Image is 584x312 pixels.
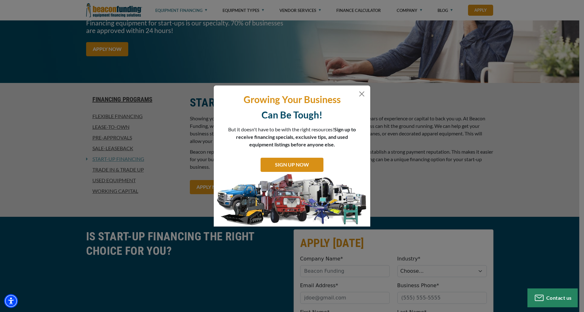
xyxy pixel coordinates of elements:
[527,288,578,307] button: Contact us
[218,109,366,121] p: Can Be Tough!
[218,93,366,106] p: Growing Your Business
[546,295,572,301] span: Contact us
[228,126,356,148] p: But it doesn't have to be with the right resources!
[4,294,18,308] div: Accessibility Menu
[214,173,370,227] img: subscribe-modal.jpg
[261,158,323,172] a: SIGN UP NOW
[358,90,366,98] button: Close
[236,126,356,147] span: Sign up to receive financing specials, exclusive tips, and used equipment listings before anyone ...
